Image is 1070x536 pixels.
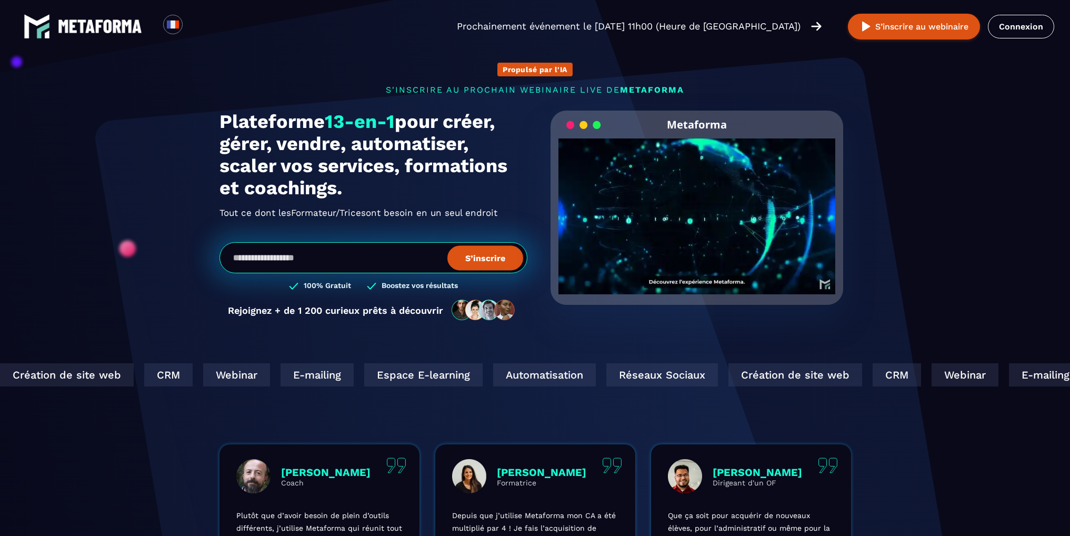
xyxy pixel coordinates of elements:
img: profile [452,459,486,493]
div: Espace E-learning [348,363,467,386]
img: checked [367,281,376,291]
img: quote [818,458,838,473]
div: Webinar [916,363,983,386]
div: CRM [128,363,177,386]
p: s'inscrire au prochain webinaire live de [219,85,851,95]
span: 13-en-1 [325,111,395,133]
img: quote [386,458,406,473]
p: Formatrice [497,479,586,487]
div: CRM [857,363,905,386]
img: logo [24,13,50,39]
img: checked [289,281,298,291]
span: METAFORMA [620,85,684,95]
p: Propulsé par l'IA [503,65,567,74]
img: loading [566,120,601,130]
p: Rejoignez + de 1 200 curieux prêts à découvrir [228,305,443,316]
p: Prochainement événement le [DATE] 11h00 (Heure de [GEOGRAPHIC_DATA]) [457,19,801,34]
div: Réseaux Sociaux [591,363,702,386]
h3: 100% Gratuit [304,281,351,291]
h2: Metaforma [667,111,727,138]
span: Formateur/Trices [291,204,366,221]
img: logo [58,19,142,33]
p: [PERSON_NAME] [281,466,371,479]
img: profile [236,459,271,493]
input: Search for option [192,20,199,33]
video: Your browser does not support the video tag. [558,138,836,277]
button: S’inscrire [447,245,523,270]
div: E-mailing [265,363,338,386]
div: Création de site web [713,363,846,386]
img: community-people [448,299,519,321]
p: [PERSON_NAME] [713,466,802,479]
p: [PERSON_NAME] [497,466,586,479]
div: Webinar [187,363,254,386]
h2: Tout ce dont les ont besoin en un seul endroit [219,204,527,221]
p: Coach [281,479,371,487]
div: E-mailing [993,363,1066,386]
img: quote [602,458,622,473]
img: arrow-right [811,21,822,32]
div: Search for option [183,15,208,38]
p: Dirigeant d'un OF [713,479,802,487]
h1: Plateforme pour créer, gérer, vendre, automatiser, scaler vos services, formations et coachings. [219,111,527,199]
img: profile [668,459,702,493]
div: Automatisation [477,363,580,386]
img: fr [166,18,179,31]
a: Connexion [988,15,1054,38]
h3: Boostez vos résultats [382,281,458,291]
button: S’inscrire au webinaire [848,14,980,39]
img: play [859,20,873,33]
